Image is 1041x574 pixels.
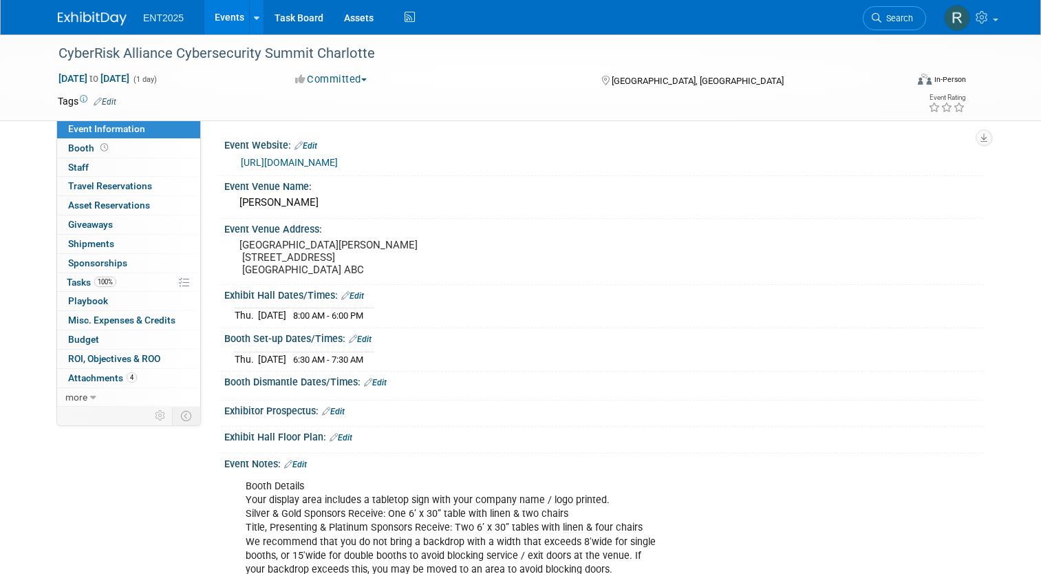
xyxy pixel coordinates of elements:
div: Booth Set-up Dates/Times: [224,328,983,346]
a: Edit [341,291,364,301]
span: 4 [127,372,137,383]
a: Shipments [57,235,200,253]
span: [GEOGRAPHIC_DATA], [GEOGRAPHIC_DATA] [612,76,784,86]
a: Travel Reservations [57,177,200,195]
a: Edit [349,334,372,344]
a: Edit [364,378,387,387]
span: Shipments [68,238,114,249]
a: Asset Reservations [57,196,200,215]
div: Event Notes: [224,454,983,471]
a: Tasks100% [57,273,200,292]
a: Booth [57,139,200,158]
span: 8:00 AM - 6:00 PM [293,310,363,321]
span: Booth not reserved yet [98,142,111,153]
a: Sponsorships [57,254,200,273]
span: Staff [68,162,89,173]
a: Edit [294,141,317,151]
span: Sponsorships [68,257,127,268]
div: Booth Dismantle Dates/Times: [224,372,983,390]
span: to [87,73,100,84]
span: [DATE] [DATE] [58,72,130,85]
div: In-Person [934,74,966,85]
span: Booth [68,142,111,153]
td: Thu. [235,352,258,366]
td: Tags [58,94,116,108]
span: ENT2025 [143,12,184,23]
span: Budget [68,334,99,345]
a: Playbook [57,292,200,310]
a: Search [863,6,926,30]
img: Format-Inperson.png [918,74,932,85]
div: Event Website: [224,135,983,153]
span: more [65,392,87,403]
span: Giveaways [68,219,113,230]
div: Event Venue Address: [224,219,983,236]
div: Exhibit Hall Dates/Times: [224,285,983,303]
img: Randy McDonald [944,5,970,31]
a: more [57,388,200,407]
div: CyberRisk Alliance Cybersecurity Summit Charlotte [54,41,889,66]
td: Thu. [235,308,258,323]
a: Staff [57,158,200,177]
span: Search [881,13,913,23]
a: Misc. Expenses & Credits [57,311,200,330]
span: Event Information [68,123,145,134]
span: Asset Reservations [68,200,150,211]
a: Event Information [57,120,200,138]
div: Exhibitor Prospectus: [224,401,983,418]
span: 100% [94,277,116,287]
a: Giveaways [57,215,200,234]
span: Playbook [68,295,108,306]
a: ROI, Objectives & ROO [57,350,200,368]
div: Event Rating [928,94,965,101]
td: Toggle Event Tabs [173,407,201,425]
div: Event Venue Name: [224,176,983,193]
td: [DATE] [258,352,286,366]
span: Attachments [68,372,137,383]
a: Edit [322,407,345,416]
a: [URL][DOMAIN_NAME] [241,157,338,168]
a: Edit [284,460,307,469]
span: Misc. Expenses & Credits [68,315,175,326]
button: Committed [290,72,372,87]
span: Travel Reservations [68,180,152,191]
span: ROI, Objectives & ROO [68,353,160,364]
span: 6:30 AM - 7:30 AM [293,354,363,365]
td: Personalize Event Tab Strip [149,407,173,425]
div: [PERSON_NAME] [235,192,973,213]
td: [DATE] [258,308,286,323]
span: (1 day) [132,75,157,84]
a: Edit [94,97,116,107]
div: Event Format [832,72,966,92]
img: ExhibitDay [58,12,127,25]
pre: [GEOGRAPHIC_DATA][PERSON_NAME] [STREET_ADDRESS] [GEOGRAPHIC_DATA] ABC [239,239,526,276]
div: Exhibit Hall Floor Plan: [224,427,983,445]
span: Tasks [67,277,116,288]
a: Attachments4 [57,369,200,387]
a: Edit [330,433,352,443]
a: Budget [57,330,200,349]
